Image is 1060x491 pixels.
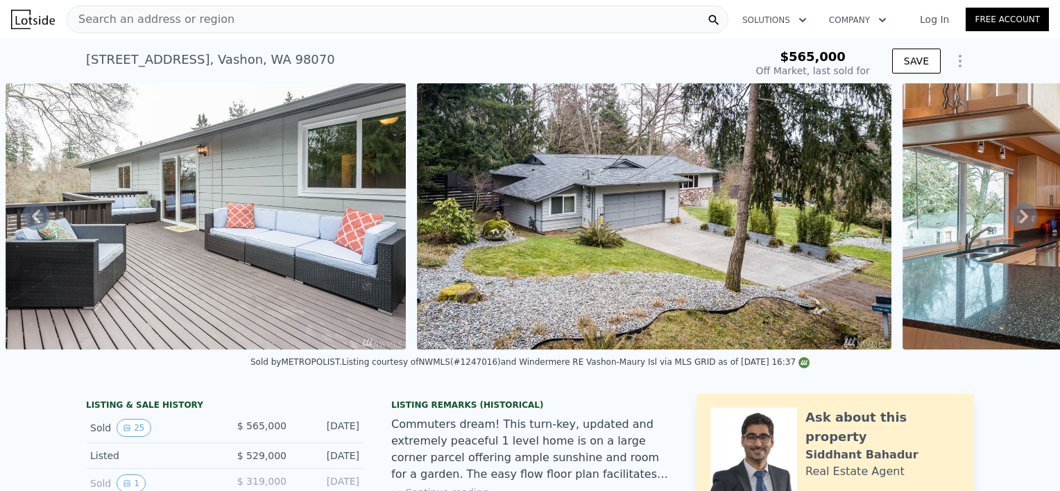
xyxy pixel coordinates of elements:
[780,49,846,64] span: $565,000
[818,8,898,33] button: Company
[805,447,918,463] div: Siddhant Bahadur
[67,11,234,28] span: Search an address or region
[6,83,406,350] img: Sale: 120113666 Parcel: 97485354
[237,450,287,461] span: $ 529,000
[391,416,669,483] div: Commuters dream! This turn-key, updated and extremely peaceful 1 level home is on a large corner ...
[903,12,966,26] a: Log In
[805,408,960,447] div: Ask about this property
[86,50,335,69] div: [STREET_ADDRESS] , Vashon , WA 98070
[805,463,905,480] div: Real Estate Agent
[731,8,818,33] button: Solutions
[298,419,359,437] div: [DATE]
[90,419,214,437] div: Sold
[756,64,870,78] div: Off Market, last sold for
[417,83,891,350] img: Sale: 120113666 Parcel: 97485354
[892,49,941,74] button: SAVE
[117,419,151,437] button: View historical data
[798,357,810,368] img: NWMLS Logo
[391,399,669,411] div: Listing Remarks (Historical)
[250,357,342,367] div: Sold by METROPOLIST .
[966,8,1049,31] a: Free Account
[946,47,974,75] button: Show Options
[86,399,364,413] div: LISTING & SALE HISTORY
[342,357,810,367] div: Listing courtesy of NWMLS (#1247016) and Windermere RE Vashon-Maury Isl via MLS GRID as of [DATE]...
[298,449,359,463] div: [DATE]
[237,476,287,487] span: $ 319,000
[90,449,214,463] div: Listed
[237,420,287,431] span: $ 565,000
[11,10,55,29] img: Lotside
